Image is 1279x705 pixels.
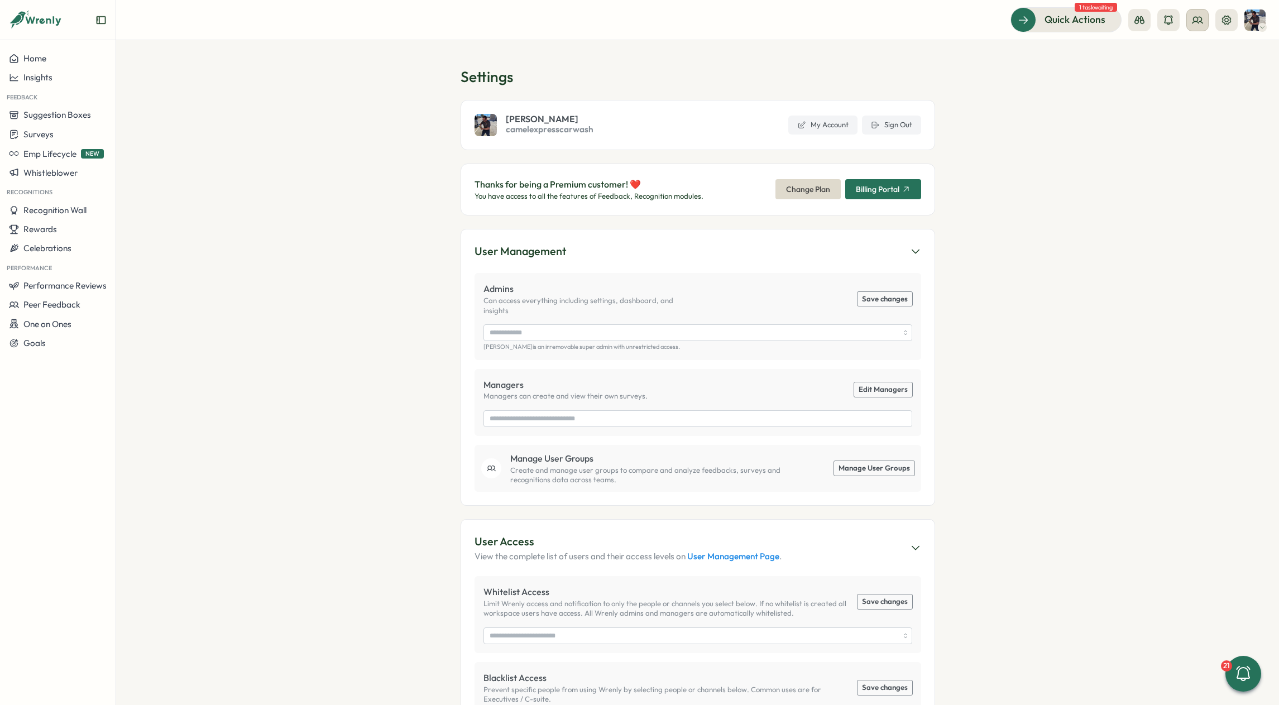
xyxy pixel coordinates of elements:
[687,551,779,562] a: User Management Page
[483,343,912,351] p: [PERSON_NAME] is an irremovable super admin with unrestricted access.
[1244,9,1266,31] img: Ehren Schleicher
[862,116,921,135] button: Sign Out
[23,280,107,291] span: Performance Reviews
[23,299,80,310] span: Peer Feedback
[858,594,912,609] button: Save changes
[23,338,46,348] span: Goals
[95,15,107,26] button: Expand sidebar
[775,179,841,199] button: Change Plan
[1225,656,1261,692] button: 21
[475,533,921,563] button: User AccessView the complete list of users and their access levels on User Management Page.
[1010,7,1122,32] button: Quick Actions
[483,391,648,401] p: Managers can create and view their own surveys.
[23,224,57,234] span: Rewards
[23,243,71,253] span: Celebrations
[506,114,593,123] span: [PERSON_NAME]
[483,296,698,315] p: Can access everything including settings, dashboard, and insights
[506,123,593,136] span: camelexpresscarwash
[475,243,921,260] button: User Management
[23,109,91,120] span: Suggestion Boxes
[1045,12,1105,27] span: Quick Actions
[483,685,849,704] p: Prevent specific people from using Wrenly by selecting people or channels below. Common uses are ...
[834,461,914,476] a: Manage User Groups
[483,585,849,599] p: Whitelist Access
[786,180,830,199] span: Change Plan
[856,185,899,193] span: Billing Portal
[858,292,912,306] button: Save changes
[475,191,703,202] p: You have access to all the features of Feedback, Recognition modules.
[23,129,54,140] span: Surveys
[811,120,849,130] span: My Account
[845,179,921,199] button: Billing Portal
[23,72,52,83] span: Insights
[788,116,858,135] a: My Account
[483,378,648,392] p: Managers
[23,53,46,64] span: Home
[23,319,71,329] span: One on Ones
[510,452,796,466] p: Manage User Groups
[461,67,935,87] h1: Settings
[858,680,912,695] button: Save changes
[475,550,782,563] p: View the complete list of users and their access levels on .
[884,120,912,130] span: Sign Out
[475,114,497,136] img: Ehren Schleicher
[483,282,698,296] p: Admins
[483,671,849,685] p: Blacklist Access
[1221,660,1232,672] div: 21
[23,205,87,215] span: Recognition Wall
[1075,3,1117,12] span: 1 task waiting
[81,149,104,159] span: NEW
[475,243,566,260] div: User Management
[23,148,76,159] span: Emp Lifecycle
[510,466,796,485] p: Create and manage user groups to compare and analyze feedbacks, surveys and recognitions data acr...
[475,178,703,191] p: Thanks for being a Premium customer! ❤️
[854,382,912,397] a: Edit Managers
[483,599,849,618] p: Limit Wrenly access and notification to only the people or channels you select below. If no white...
[475,533,782,550] div: User Access
[23,167,78,178] span: Whistleblower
